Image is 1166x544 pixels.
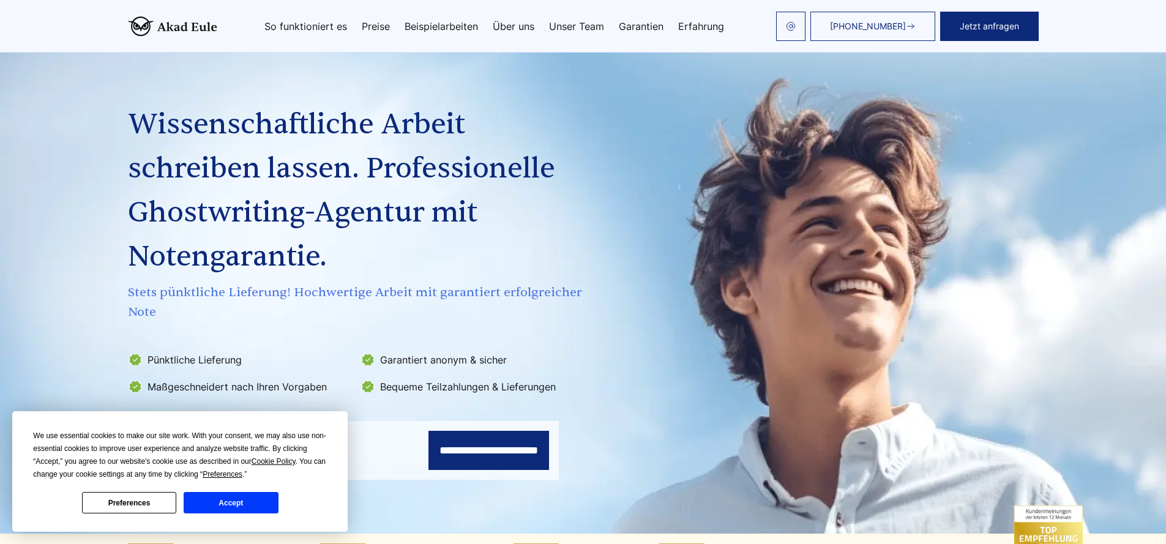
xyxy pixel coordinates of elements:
[619,21,663,31] a: Garantien
[549,21,604,31] a: Unser Team
[128,283,588,322] span: Stets pünktliche Lieferung! Hochwertige Arbeit mit garantiert erfolgreicher Note
[361,350,586,370] li: Garantiert anonym & sicher
[203,470,242,479] span: Preferences
[810,12,935,41] a: [PHONE_NUMBER]
[33,430,327,481] div: We use essential cookies to make our site work. With your consent, we may also use non-essential ...
[830,21,906,31] span: [PHONE_NUMBER]
[128,17,217,36] img: logo
[405,21,478,31] a: Beispielarbeiten
[362,21,390,31] a: Preise
[128,377,353,397] li: Maßgeschneidert nach Ihren Vorgaben
[678,21,724,31] a: Erfahrung
[128,350,353,370] li: Pünktliche Lieferung
[361,377,586,397] li: Bequeme Teilzahlungen & Lieferungen
[786,21,796,31] img: email
[128,103,588,279] h1: Wissenschaftliche Arbeit schreiben lassen. Professionelle Ghostwriting-Agentur mit Notengarantie.
[264,21,347,31] a: So funktioniert es
[82,492,176,513] button: Preferences
[252,457,296,466] span: Cookie Policy
[940,12,1039,41] button: Jetzt anfragen
[493,21,534,31] a: Über uns
[184,492,278,513] button: Accept
[12,411,348,532] div: Cookie Consent Prompt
